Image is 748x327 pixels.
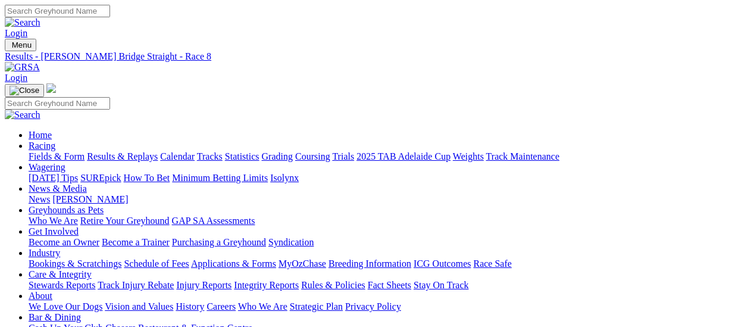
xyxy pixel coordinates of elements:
div: Greyhounds as Pets [29,216,743,226]
a: [DATE] Tips [29,173,78,183]
a: Minimum Betting Limits [172,173,268,183]
a: Stewards Reports [29,280,95,290]
a: Results - [PERSON_NAME] Bridge Straight - Race 8 [5,51,743,62]
a: Home [29,130,52,140]
a: Racing [29,141,55,151]
a: GAP SA Assessments [172,216,255,226]
a: Race Safe [473,259,511,269]
a: Fields & Form [29,151,84,161]
a: Become a Trainer [102,237,170,247]
div: Care & Integrity [29,280,743,291]
a: Care & Integrity [29,269,92,279]
a: Grading [262,151,293,161]
a: Applications & Forms [191,259,276,269]
a: Who We Are [238,301,287,312]
a: Breeding Information [328,259,411,269]
a: Become an Owner [29,237,99,247]
a: Login [5,28,27,38]
img: Close [10,86,39,95]
img: GRSA [5,62,40,73]
a: How To Bet [124,173,170,183]
a: Calendar [160,151,195,161]
a: Isolynx [270,173,299,183]
a: Syndication [268,237,314,247]
a: Wagering [29,162,65,172]
img: Search [5,17,40,28]
a: Careers [206,301,236,312]
a: Injury Reports [176,280,231,290]
a: Track Maintenance [486,151,559,161]
a: Login [5,73,27,83]
a: Weights [453,151,484,161]
a: Results & Replays [87,151,158,161]
a: Greyhounds as Pets [29,205,104,215]
div: Industry [29,259,743,269]
a: Purchasing a Greyhound [172,237,266,247]
a: Trials [332,151,354,161]
a: History [176,301,204,312]
a: News & Media [29,183,87,194]
a: Vision and Values [105,301,173,312]
span: Menu [12,41,32,49]
a: Retire Your Greyhound [80,216,170,226]
a: MyOzChase [278,259,326,269]
a: Who We Are [29,216,78,226]
a: [PERSON_NAME] [52,194,128,204]
a: Stay On Track [414,280,468,290]
a: Fact Sheets [368,280,411,290]
a: About [29,291,52,301]
input: Search [5,97,110,110]
a: Tracks [197,151,223,161]
a: We Love Our Dogs [29,301,102,312]
a: Coursing [295,151,330,161]
a: Track Injury Rebate [98,280,174,290]
a: ICG Outcomes [414,259,471,269]
div: Racing [29,151,743,162]
a: Rules & Policies [301,280,365,290]
div: Get Involved [29,237,743,248]
a: Schedule of Fees [124,259,189,269]
a: Industry [29,248,60,258]
a: News [29,194,50,204]
input: Search [5,5,110,17]
button: Toggle navigation [5,84,44,97]
div: Wagering [29,173,743,183]
div: About [29,301,743,312]
a: Privacy Policy [345,301,401,312]
a: Get Involved [29,226,79,236]
img: Search [5,110,40,120]
a: Strategic Plan [290,301,343,312]
div: News & Media [29,194,743,205]
img: logo-grsa-white.png [46,83,56,93]
a: SUREpick [80,173,121,183]
a: Bookings & Scratchings [29,259,121,269]
a: Bar & Dining [29,312,81,322]
a: 2025 TAB Adelaide Cup [356,151,450,161]
a: Statistics [225,151,259,161]
a: Integrity Reports [234,280,299,290]
button: Toggle navigation [5,39,36,51]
